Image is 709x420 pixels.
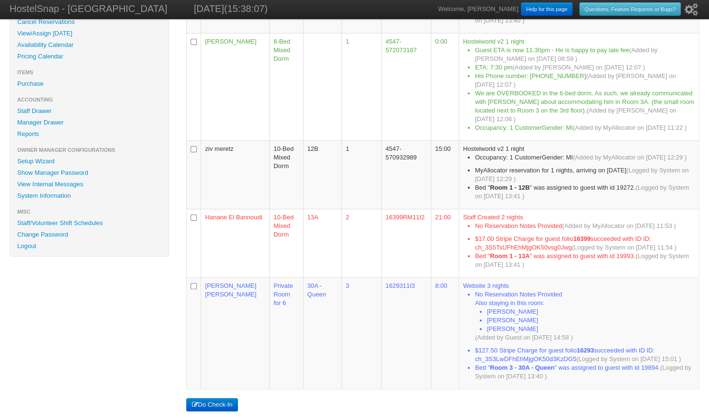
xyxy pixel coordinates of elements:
td: 0:00 [431,33,459,140]
td: 1 [341,33,381,140]
td: Hanane El Bannoudi [201,209,269,277]
td: [PERSON_NAME] [201,33,269,140]
b: 16293 [576,347,594,354]
td: 1 [341,140,381,209]
a: View Internal Messages [10,179,169,190]
td: 21:00 [431,209,459,277]
td: 12B [303,140,341,209]
span: (Logged by System on [DATE] 13:40 ) [475,364,691,380]
li: [PERSON_NAME] [487,316,695,325]
span: (15:38:07) [224,3,268,14]
td: 10-Bed Mixed Dorm [269,209,303,277]
a: Manager Drawer [10,117,169,128]
a: Reports [10,128,169,140]
i: Setup Wizard [685,3,698,16]
li: Misc [10,206,169,217]
td: 10-Bed Mixed Dorm [269,140,303,209]
td: [PERSON_NAME] [PERSON_NAME] [201,277,269,389]
td: Hostelworld v2 1 night [459,140,699,209]
b: 16399 [573,235,590,242]
td: 13A [303,209,341,277]
a: Show Manager Password [10,167,169,179]
li: Bed " " was assigned to guest with id 19993. [475,252,695,269]
td: 3 [341,277,381,389]
td: Website 3 nights [459,277,699,389]
a: Cancel Reservations [10,16,169,28]
li: MyAllocator reservation for 1 nights, arriving on [DATE] [475,166,695,183]
li: We are OVERBOOKED in the 6-bed dorm. As such, we already communicated with [PERSON_NAME] about ac... [475,89,695,124]
li: Guest ETA is now 11.30pm - He is happy to pay late fee [475,46,695,63]
td: Staff Created 2 nights [459,209,699,277]
b: Room 3 - 30A - Queen [490,364,554,371]
span: (Added by [PERSON_NAME] on [DATE] 12:07 ) [512,64,645,71]
li: Bed " " was assigned to guest with id 19272. [475,183,695,201]
li: Occupancy: 1 CustomerGender: MI [475,124,695,132]
td: 16399RM11I2 [381,209,431,277]
span: (Added by Guest on [DATE] 14:58 ) [475,334,573,341]
td: 2 [341,209,381,277]
li: His Phone number: [PHONE_NUMBER] [475,72,695,89]
span: (Added by MyAllocator on [DATE] 12:29 ) [573,154,686,161]
a: Change Password [10,229,169,240]
td: 1629311I3 [381,277,431,389]
a: Purchase [10,78,169,90]
a: Logout [10,240,169,252]
td: 15:00 [431,140,459,209]
a: Pricing Calendar [10,51,169,62]
td: Hostelworld v2 1 night [459,33,699,140]
li: $17.00 Stripe Charge for guest folio succeeded with ID ID: ch_3S5TsUFhEhMjgOK50vsg0Jwg [475,235,695,252]
a: View/Assign [DATE] [10,28,169,39]
a: Help for this page [521,2,573,16]
li: Owner Manager Configurations [10,144,169,156]
a: Setup Wizard [10,156,169,167]
li: No Reservation Notes Provided [475,222,695,230]
li: [PERSON_NAME] [487,325,695,333]
b: Room 1 - 13A [490,252,529,260]
span: (Added by MyAllocator on [DATE] 11:22 ) [573,124,686,131]
td: 4547-572073187 [381,33,431,140]
a: Questions, Feature Requests or Bugs? [579,2,681,16]
span: (Added by MyAllocator on [DATE] 11:53 ) [562,222,675,229]
li: Bed " " was assigned to guest with id 19894. [475,363,695,381]
li: Accounting [10,94,169,105]
li: Occupancy: 1 CustomerGender: MI [475,153,695,162]
td: 8:00 [431,277,459,389]
a: Staff/Volunteer Shift Schedules [10,217,169,229]
a: Staff Drawer [10,105,169,117]
td: ziv meretz [201,140,269,209]
button: Do Check-In [186,398,237,411]
a: System Information [10,190,169,202]
span: (Logged by System on [DATE] 11:54 ) [572,244,676,251]
td: Private Room for 6 [269,277,303,389]
td: 30A - Queen [303,277,341,389]
li: Items [10,67,169,78]
li: $127.50 Stripe Charge for guest folio succeeded with ID ID: ch_3S3LwDFhEhMjgOK50d3KzDG5 [475,346,695,363]
td: 4547-570932989 [381,140,431,209]
b: Room 1 - 12B [490,184,529,191]
a: Availability Calendar [10,39,169,51]
li: [PERSON_NAME] [487,307,695,316]
li: No Reservation Notes Provided Also staying in this room: [475,290,695,342]
td: 6-Bed Mixed Dorm [269,33,303,140]
span: (Logged by System on [DATE] 15:01 ) [576,355,681,363]
li: ETA: 7:30 pm [475,63,695,72]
